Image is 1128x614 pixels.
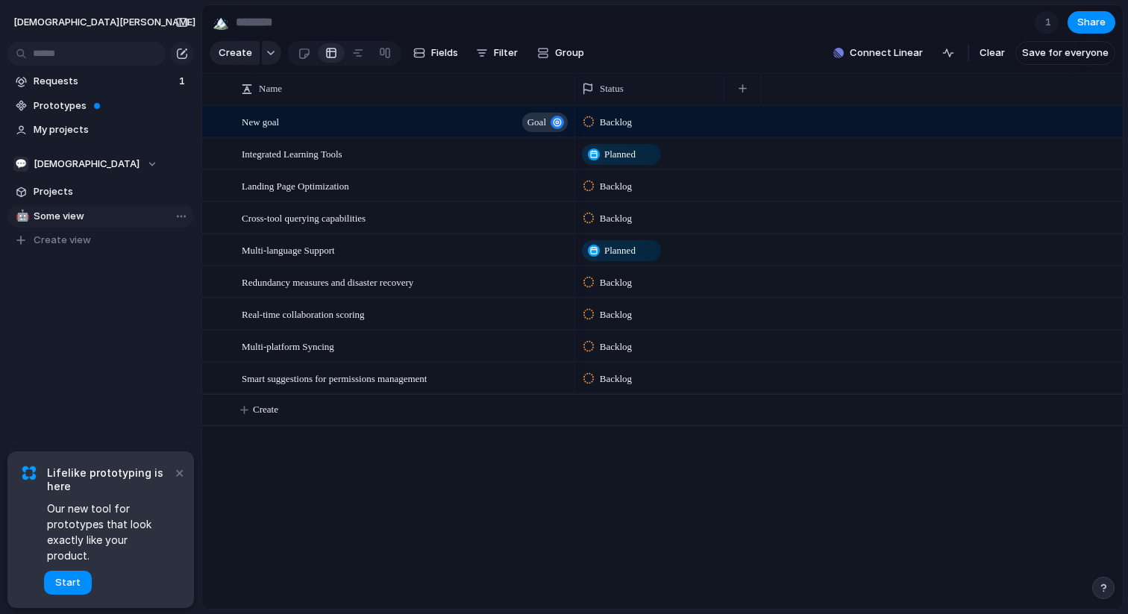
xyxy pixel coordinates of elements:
span: Planned [604,147,636,162]
span: Save for everyone [1022,46,1109,60]
span: Redundancy measures and disaster recovery [242,273,413,290]
span: goal [527,112,546,133]
button: Share [1068,11,1115,34]
span: Smart suggestions for permissions management [242,369,427,386]
span: Create view [34,233,91,248]
span: Planned [604,243,636,258]
span: Some view [34,209,189,224]
span: Multi-platform Syncing [242,337,334,354]
span: Prototypes [34,98,189,113]
span: Backlog [600,275,632,290]
a: Projects [7,181,194,203]
button: Clear [974,41,1011,65]
button: Group [530,41,592,65]
button: Filter [470,41,524,65]
div: 🏔️ [213,12,229,32]
span: Requests [34,74,175,89]
span: Backlog [600,372,632,386]
span: Start [55,575,81,590]
span: Clear [980,46,1005,60]
span: [DEMOGRAPHIC_DATA] [34,157,140,172]
a: 🤖Some view [7,205,194,228]
span: Connect Linear [850,46,923,60]
button: Dismiss [170,463,188,481]
span: Landing Page Optimization [242,177,349,194]
span: 1 [179,74,188,89]
button: 🏔️ [209,10,233,34]
span: Integrated Learning Tools [242,145,342,162]
div: 💬 [13,157,28,172]
span: 1 [1045,15,1056,30]
span: Create [219,46,252,60]
span: Multi-language Support [242,241,335,258]
span: Cross-tool querying capabilities [242,209,366,226]
button: Create [210,41,260,65]
span: Backlog [600,115,632,130]
button: Create view [7,229,194,251]
a: Requests1 [7,70,194,93]
span: Lifelike prototyping is here [47,466,172,493]
a: My projects [7,119,194,141]
span: [DEMOGRAPHIC_DATA][PERSON_NAME] [13,15,195,30]
button: goal [522,113,568,132]
span: Our new tool for prototypes that look exactly like your product. [47,501,172,563]
button: 💬[DEMOGRAPHIC_DATA] [7,153,194,175]
span: Backlog [600,179,632,194]
span: Backlog [600,307,632,322]
button: Start [44,571,92,595]
span: Group [555,46,584,60]
button: Fields [407,41,464,65]
a: Prototypes [7,95,194,117]
button: [DEMOGRAPHIC_DATA][PERSON_NAME] [7,10,222,34]
span: Share [1077,15,1106,30]
span: Backlog [600,339,632,354]
button: 🤖 [13,209,28,224]
span: Fields [431,46,458,60]
span: Name [259,81,282,96]
span: Projects [34,184,189,199]
span: My projects [34,122,189,137]
div: 🤖 [16,207,26,225]
span: Status [600,81,624,96]
span: Filter [494,46,518,60]
span: Backlog [600,211,632,226]
button: Save for everyone [1015,41,1115,65]
span: Real-time collaboration scoring [242,305,365,322]
span: New goal [242,113,279,130]
span: Create [253,402,278,417]
button: Connect Linear [827,42,929,64]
